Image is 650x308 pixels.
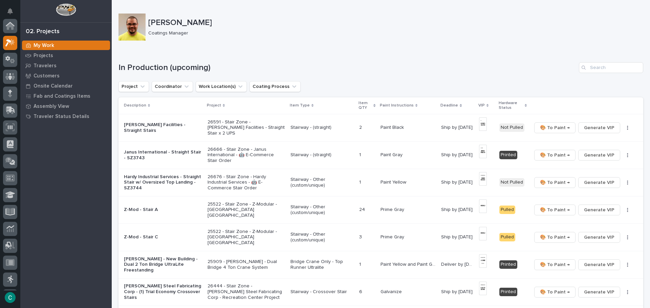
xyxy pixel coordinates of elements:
[499,260,517,269] div: Printed
[124,256,202,273] p: [PERSON_NAME] - New Building - Dual 2 Ton Bridge UltraLite Freestanding
[534,205,576,215] button: 🎨 To Paint →
[124,234,202,240] p: Z-Mod - Stair C
[208,174,285,191] p: 26676 - Stair Zone - Hardy Industrial Services - 🤖 E-Commerce Stair Order
[34,83,73,89] p: Onsite Calendar
[584,124,614,132] span: Generate VIP
[441,288,474,295] p: Ship by [DATE]
[499,99,523,112] p: Hardware Status
[359,206,366,213] p: 24
[441,151,474,158] p: Ship by [DATE]
[540,151,570,159] span: 🎨 To Paint →
[56,3,76,16] img: Workspace Logo
[540,179,570,187] span: 🎨 To Paint →
[441,233,474,240] p: Ship by [DATE]
[118,251,643,278] tr: [PERSON_NAME] - New Building - Dual 2 Ton Bridge UltraLite Freestanding25909 - [PERSON_NAME] - Du...
[118,81,149,92] button: Project
[34,93,90,99] p: Fab and Coatings Items
[440,102,458,109] p: Deadline
[290,177,354,188] p: Stairway - Other (custom/unique)
[34,63,57,69] p: Travelers
[499,151,517,159] div: Printed
[207,102,221,109] p: Project
[478,102,485,109] p: VIP
[499,123,524,132] div: Not Pulled
[290,232,354,243] p: Stairway - Other (custom/unique)
[578,205,620,215] button: Generate VIP
[208,202,285,218] p: 25522 - Stair Zone - Z-Modular - [GEOGRAPHIC_DATA] [GEOGRAPHIC_DATA]
[118,63,576,73] h1: In Production (upcoming)
[534,259,576,270] button: 🎨 To Paint →
[381,206,406,213] p: Prime Gray
[34,114,89,120] p: Traveler Status Details
[534,150,576,161] button: 🎨 To Paint →
[540,261,570,269] span: 🎨 To Paint →
[290,125,354,131] p: Stairway - (straight)
[540,206,570,214] span: 🎨 To Paint →
[359,178,362,185] p: 1
[148,30,638,36] p: Coatings Manager
[578,287,620,298] button: Generate VIP
[381,260,437,267] p: Paint Yellow and Paint Gray
[20,81,112,91] a: Onsite Calendar
[208,147,285,164] p: 26666 - Stair Zone - Janus International - 🤖 E-Commerce Stair Order
[148,18,641,28] p: [PERSON_NAME]
[540,288,570,296] span: 🎨 To Paint →
[579,62,643,73] input: Search
[124,283,202,300] p: [PERSON_NAME] Steel Fabricating Corp - (1) Trial Economy Crossover Stairs
[124,174,202,191] p: Hardy Industrial Services - Straight Stair w/ Oversized Top Landing - SZ3744
[380,102,414,109] p: Paint Instructions
[359,288,364,295] p: 6
[34,73,60,79] p: Customers
[20,50,112,61] a: Projects
[290,259,354,270] p: Bridge Crane Only - Top Runner Ultralite
[578,177,620,188] button: Generate VIP
[441,206,474,213] p: Ship by [DATE]
[118,196,643,223] tr: Z-Mod - Stair A25522 - Stair Zone - Z-Modular - [GEOGRAPHIC_DATA] [GEOGRAPHIC_DATA]Stairway - Oth...
[20,71,112,81] a: Customers
[118,114,643,141] tr: [PERSON_NAME] Facilities - Straight Stairs26591 - Stair Zone - [PERSON_NAME] Facilities - Straigh...
[584,179,614,187] span: Generate VIP
[359,260,362,267] p: 1
[20,61,112,71] a: Travelers
[20,40,112,50] a: My Work
[584,233,614,241] span: Generate VIP
[578,232,620,243] button: Generate VIP
[196,81,247,92] button: Work Location(s)
[499,233,515,241] div: Pulled
[208,259,285,270] p: 25909 - [PERSON_NAME] - Dual Bridge 4 Ton Crane System
[584,206,614,214] span: Generate VIP
[578,259,620,270] button: Generate VIP
[381,178,408,185] p: Paint Yellow
[20,101,112,111] a: Assembly View
[208,119,285,136] p: 26591 - Stair Zone - [PERSON_NAME] Facilities - Straight Stair x 2 UPS
[3,4,17,18] button: Notifications
[359,233,363,240] p: 3
[381,151,404,158] p: Paint Gray
[118,141,643,169] tr: Janus International - Straight Stair - SZ374326666 - Stair Zone - Janus International - 🤖 E-Comme...
[499,288,517,296] div: Printed
[290,102,310,109] p: Item Type
[534,122,576,133] button: 🎨 To Paint →
[534,177,576,188] button: 🎨 To Paint →
[34,103,69,110] p: Assembly View
[359,151,362,158] p: 1
[124,207,202,213] p: Z-Mod - Stair A
[584,288,614,296] span: Generate VIP
[290,152,354,158] p: Stairway - (straight)
[381,123,405,131] p: Paint Black
[381,233,406,240] p: Prime Gray
[290,289,354,295] p: Stairway - Crossover Stair
[584,151,614,159] span: Generate VIP
[290,204,354,216] p: Stairway - Other (custom/unique)
[381,288,403,295] p: Galvanize
[20,111,112,121] a: Traveler Status Details
[208,283,285,300] p: 26444 - Stair Zone - [PERSON_NAME] Steel Fabricating Corp - Recreation Center Project
[8,8,17,19] div: Notifications
[26,28,60,35] div: 02. Projects
[34,53,53,59] p: Projects
[124,149,202,161] p: Janus International - Straight Stair - SZ3743
[499,206,515,214] div: Pulled
[534,287,576,298] button: 🎨 To Paint →
[499,178,524,187] div: Not Pulled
